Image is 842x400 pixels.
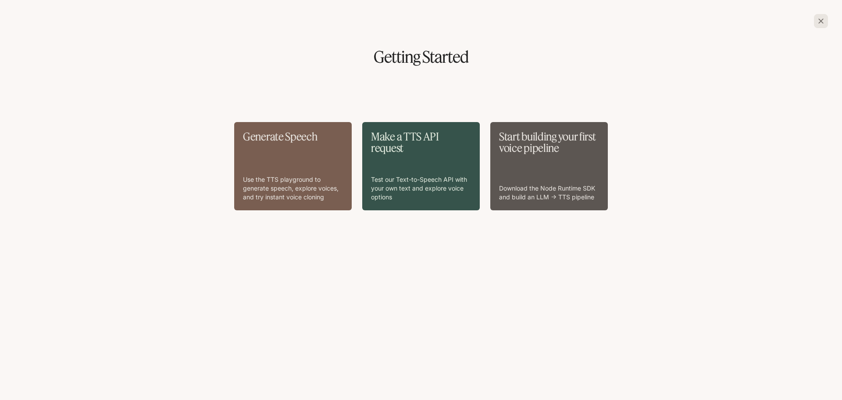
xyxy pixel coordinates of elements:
p: Use the TTS playground to generate speech, explore voices, and try instant voice cloning [243,175,343,202]
a: Generate SpeechUse the TTS playground to generate speech, explore voices, and try instant voice c... [234,122,352,210]
p: Download the Node Runtime SDK and build an LLM → TTS pipeline [499,184,599,202]
a: Make a TTS API requestTest our Text-to-Speech API with your own text and explore voice options [362,122,480,210]
h1: Getting Started [14,49,828,65]
p: Generate Speech [243,131,343,142]
p: Make a TTS API request [371,131,471,154]
p: Start building your first voice pipeline [499,131,599,154]
p: Test our Text-to-Speech API with your own text and explore voice options [371,175,471,202]
a: Start building your first voice pipelineDownload the Node Runtime SDK and build an LLM → TTS pipe... [490,122,608,210]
